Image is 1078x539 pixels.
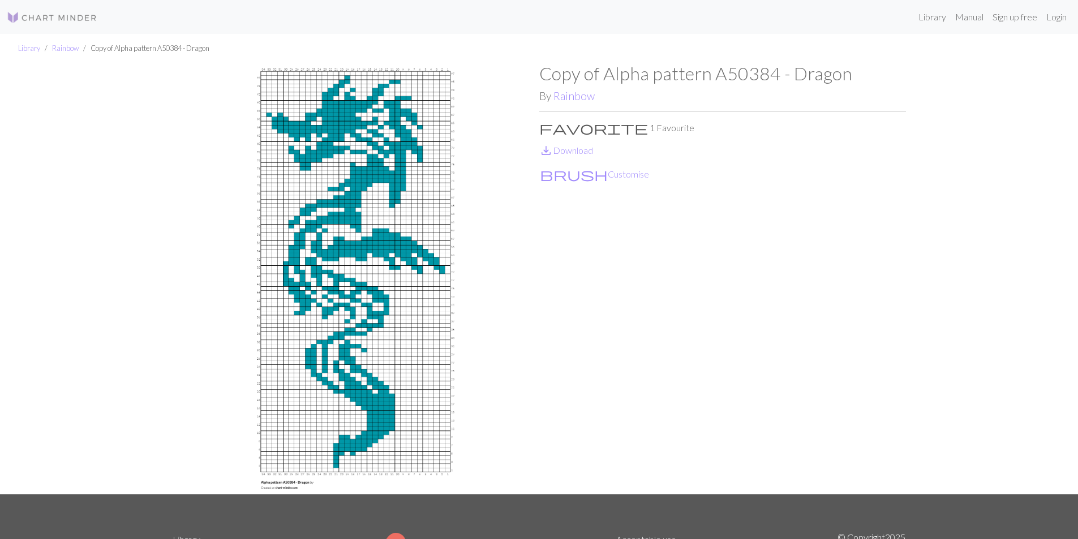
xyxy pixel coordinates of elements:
[18,44,40,53] a: Library
[52,44,79,53] a: Rainbow
[553,89,595,102] a: Rainbow
[540,166,608,182] span: brush
[914,6,951,28] a: Library
[539,121,648,135] i: Favourite
[539,145,593,156] a: DownloadDownload
[539,143,553,158] span: save_alt
[173,63,539,494] img: Alpha pattern A50384 - Dragon
[539,167,650,182] button: CustomiseCustomise
[539,144,553,157] i: Download
[539,121,906,135] p: 1 Favourite
[79,43,209,54] li: Copy of Alpha pattern A50384 - Dragon
[539,63,906,84] h1: Copy of Alpha pattern A50384 - Dragon
[951,6,988,28] a: Manual
[539,89,906,102] h2: By
[1042,6,1071,28] a: Login
[539,120,648,136] span: favorite
[540,167,608,181] i: Customise
[988,6,1042,28] a: Sign up free
[7,11,97,24] img: Logo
